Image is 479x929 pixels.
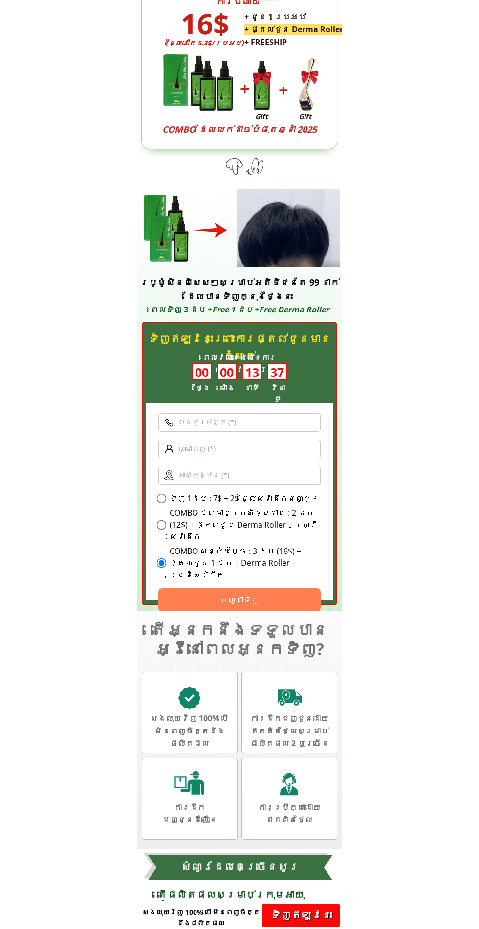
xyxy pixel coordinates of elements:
[249,111,275,122] h3: Gift
[251,801,328,826] h3: ការប្រឹក្សាដោយឥតគិតថ្លៃ
[158,440,321,458] input: ឈ្មោះ​ពេញ (*)
[250,712,329,750] h3: ការដឹកជញ្ជូនដោយឥតគិតថ្លៃសម្រាប់ផលិតផល 2 ឬច្រើន
[160,38,250,48] h3: (ថ្លៃនៅតែ 5.3$/ប្រអប់)
[143,330,336,364] h3: ទិញឥឡូវនេះព្រោះការផ្តល់ជូនមានកំណត់
[274,77,293,103] h3: +
[158,413,321,432] input: លេខទូរស័ព្ទ (*)
[158,588,321,612] button: បញ្ជាទិញ
[170,545,321,580] label: COMBO សន្សំសម្ចៃ : 3 ដប (16$) + ផ្តល់ជូន 1 ដប + Derma Roller + ហ្វ្រីសេវាដឹក
[235,75,254,102] h3: +
[244,11,344,48] h3: + ជូន 1 ប្រអប់ + FREESHIP
[212,304,253,315] span: Free 1 ដប
[259,304,329,315] span: Free Derma Roller
[142,620,337,659] h3: តើអ្នកនឹងទទួលបានអ្វីនៅពេលអ្នកទិញ?
[163,1,248,46] h3: 16$
[162,123,317,135] span: COMBO ដែលលក់ដាច់បំផុតឆ្នាំ 2025
[150,712,230,750] h3: សងលុយវិញ 100% បើមិនពេញចិត្តនឹងផលិតផល
[268,382,287,405] h3: វិនាទី
[292,111,318,122] h3: Gift
[148,304,331,316] h3: ពេលទិញ 3 ដប + +
[241,382,262,394] h3: នាទី
[140,275,340,304] h3: ប្រូម៉ូសិនពិសេសៗសម្រាប់អតិថិជនតែ 99 នាក់ ដែលបានទិញក្នុងថ្ងៃនេះ
[158,466,321,485] input: អាស័យដ្ឋាន (*)
[172,858,308,875] h3: សំណួរ​ដែលគេ​ច្រើន​សួរ
[182,352,298,375] h3: ពេលវេលានៅសល់នៃការផ្សព្វផ្សាយ
[157,887,304,912] span: តើផលិតផលសម្រាប់ក្រុមអាយុប៉ុន្មាន?
[262,904,340,927] p: ទិញ​ឥឡូវនេះ
[142,907,260,928] span: សងលុយវិញ 100% បើមិនពេញចិត្តនឹងផលិតផល
[170,492,319,504] label: ទិញ 1ដប : 7$ + 2$ ថ្លៃ​សេវា​ដឹកជញ្ជូន
[219,382,236,394] h3: ម៉ោង
[170,507,321,542] label: COMBO ដែលមានប្រសិទ្ធភាព : 2 ដប (12$) + ផ្តល់ជូន Derma Roller + ហ្វ្រីសេវាដឹក
[244,24,343,35] span: + ផ្តល់ជូន Derma Roller
[192,382,214,394] h3: ថ្ងៃ
[151,801,228,826] h3: ការដឹកជញ្ជូនគឺលឿន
